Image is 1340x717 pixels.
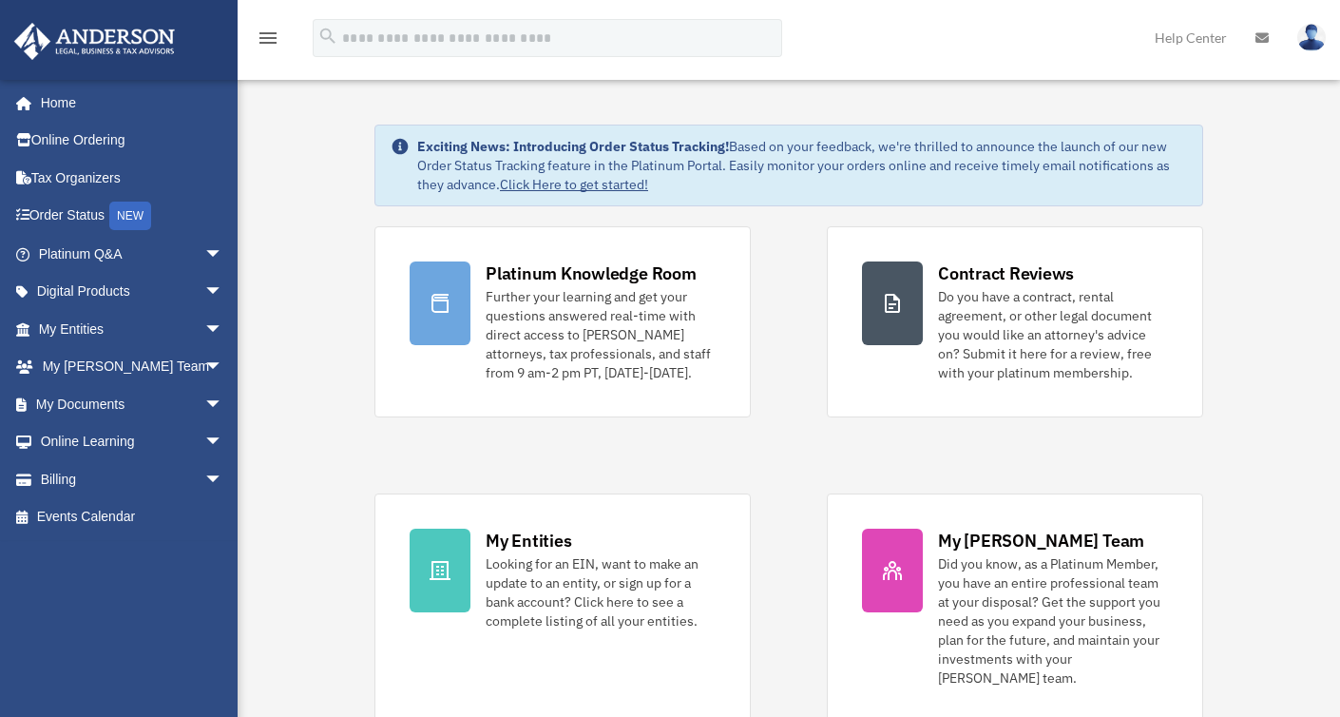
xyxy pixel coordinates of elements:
[13,348,252,386] a: My [PERSON_NAME] Teamarrow_drop_down
[938,529,1144,552] div: My [PERSON_NAME] Team
[109,202,151,230] div: NEW
[13,235,252,273] a: Platinum Q&Aarrow_drop_down
[486,554,716,630] div: Looking for an EIN, want to make an update to an entity, or sign up for a bank account? Click her...
[257,27,279,49] i: menu
[9,23,181,60] img: Anderson Advisors Platinum Portal
[204,273,242,312] span: arrow_drop_down
[204,348,242,387] span: arrow_drop_down
[13,84,242,122] a: Home
[417,138,729,155] strong: Exciting News: Introducing Order Status Tracking!
[13,273,252,311] a: Digital Productsarrow_drop_down
[257,33,279,49] a: menu
[938,287,1168,382] div: Do you have a contract, rental agreement, or other legal document you would like an attorney's ad...
[486,287,716,382] div: Further your learning and get your questions answered real-time with direct access to [PERSON_NAM...
[13,460,252,498] a: Billingarrow_drop_down
[13,423,252,461] a: Online Learningarrow_drop_down
[486,262,697,285] div: Platinum Knowledge Room
[204,310,242,349] span: arrow_drop_down
[13,197,252,236] a: Order StatusNEW
[13,122,252,160] a: Online Ordering
[13,385,252,423] a: My Documentsarrow_drop_down
[486,529,571,552] div: My Entities
[204,423,242,462] span: arrow_drop_down
[374,226,751,417] a: Platinum Knowledge Room Further your learning and get your questions answered real-time with dire...
[13,310,252,348] a: My Entitiesarrow_drop_down
[417,137,1187,194] div: Based on your feedback, we're thrilled to announce the launch of our new Order Status Tracking fe...
[1297,24,1326,51] img: User Pic
[500,176,648,193] a: Click Here to get started!
[204,385,242,424] span: arrow_drop_down
[938,554,1168,688] div: Did you know, as a Platinum Member, you have an entire professional team at your disposal? Get th...
[13,159,252,197] a: Tax Organizers
[317,26,338,47] i: search
[938,262,1074,285] div: Contract Reviews
[13,498,252,536] a: Events Calendar
[827,226,1203,417] a: Contract Reviews Do you have a contract, rental agreement, or other legal document you would like...
[204,235,242,274] span: arrow_drop_down
[204,460,242,499] span: arrow_drop_down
